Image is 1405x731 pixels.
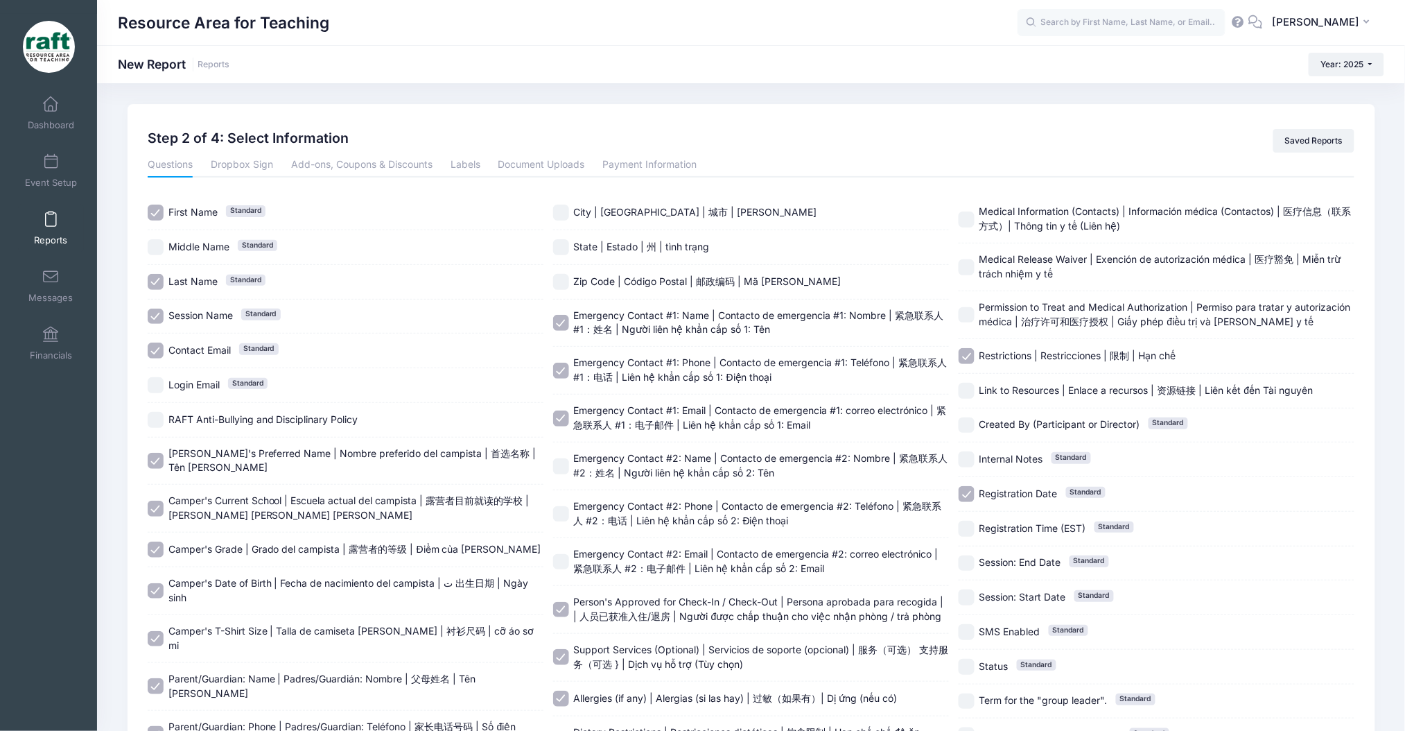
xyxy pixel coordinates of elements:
[18,204,84,252] a: Reports
[553,239,569,255] input: State | Estado | 州 | tình trạng
[148,377,164,393] input: Login EmailStandard
[979,488,1058,499] span: Registration Date
[168,413,358,425] span: RAFT Anti-Bullying and Disciplinary Policy
[959,694,975,709] input: Term for the "group leader".Standard
[241,309,281,320] span: Standard
[979,453,1043,465] span: Internal Notes
[451,153,480,178] a: Labels
[148,501,164,517] input: Camper's Current School | Escuela actual del campista | 露营者目前就读的学校 | [PERSON_NAME] [PERSON_NAME] ...
[1094,522,1134,533] span: Standard
[979,591,1066,603] span: Session: Start Date
[553,506,569,522] input: Emergency Contact #2: Phone | Contacto de emergencia #2: Teléfono | 紧急联系人 #2：电话 | Liên hệ khẩn cấ...
[959,212,975,227] input: Medical Information (Contacts) | Información médica (Contactos) | 医疗信息（联系方式）| Thông tin y tế (Liê...
[574,309,944,336] span: Emergency Contact #1: Name | Contacto de emergencia #1: Nombre | 紧急联系人 #1：姓名 | Người liên hệ khẩn...
[34,234,67,246] span: Reports
[553,554,569,570] input: Emergency Contact #2: Email | Contacto de emergencia #2: correo electrónico | 紧急联系人 #2：电子邮件 | Liê...
[148,274,164,290] input: Last NameStandard
[211,153,273,178] a: Dropbox Sign
[959,418,975,433] input: Created By (Participant or Director)Standard
[553,691,569,707] input: Allergies (if any) | Alergias (si las hay) | 过敏（如果有）| Dị ứng (nếu có)
[148,412,164,428] input: RAFT Anti-Bullying and Disciplinary Policy
[574,356,948,383] span: Emergency Contact #1: Phone | Contacto de emergencia #1: Teléfono | 紧急联系人 #1：电话 | Liên hệ khẩn cấ...
[30,350,72,361] span: Financials
[979,660,1009,672] span: Status
[168,309,233,321] span: Session Name
[1051,452,1091,463] span: Standard
[959,659,975,675] input: StatusStandard
[574,241,710,252] span: State | Estado | 州 | tình trạng
[574,275,841,287] span: Zip Code | Código Postal | 邮政编码 | Mã [PERSON_NAME]
[603,153,697,178] a: Payment Information
[1273,129,1355,153] a: Saved Reports
[979,626,1040,637] span: SMS Enabled
[1018,9,1225,37] input: Search by First Name, Last Name, or Email...
[228,378,268,389] span: Standard
[168,673,476,699] span: Parent/Guardian: Name | Padres/Guardián: Nombre | 父母姓名 | Tên [PERSON_NAME]
[148,583,164,599] input: Camper's Date of Birth | Fecha de nacimiento del campista | ت 出生日期 | Ngày sinh
[574,452,948,479] span: Emergency Contact #2: Name | Contacto de emergencia #2: Nombre | 紧急联系人 #2：姓名 | Người liên hệ khẩn...
[168,241,229,252] span: Middle Name
[168,543,541,555] span: Camper's Grade | Grado del campista | 露营者的等级 | Điểm của [PERSON_NAME]
[118,7,329,39] h1: Resource Area for Teaching
[1070,556,1109,567] span: Standard
[979,556,1061,568] span: Session: End Date
[168,495,530,521] span: Camper's Current School | Escuela actual del campista | 露营者目前就读的学校 | [PERSON_NAME] [PERSON_NAME] ...
[574,692,898,704] span: Allergies (if any) | Alergias (si las hay) | 过敏（如果有）| Dị ứng (nếu có)
[574,500,942,526] span: Emergency Contact #2: Phone | Contacto de emergencia #2: Teléfono | 紧急联系人 #2：电话 | Liên hệ khẩn cấ...
[148,239,164,255] input: Middle NameStandard
[168,447,536,474] span: [PERSON_NAME]'s Preferred Name | Nombre preferido del campista | 首选名称 | Tên [PERSON_NAME]
[959,521,975,537] input: Registration Time (EST)Standard
[979,522,1086,534] span: Registration Time (EST)
[148,453,164,469] input: [PERSON_NAME]'s Preferred Name | Nombre preferido del campista | 首选名称 | Tên [PERSON_NAME]
[553,363,569,379] input: Emergency Contact #1: Phone | Contacto de emergencia #1: Teléfono | 紧急联系人 #1：电话 | Liên hệ khẩn cấ...
[198,60,229,70] a: Reports
[1017,660,1056,671] span: Standard
[168,379,220,390] span: Login Email
[959,556,975,571] input: Session: End DateStandard
[148,678,164,694] input: Parent/Guardian: Name | Padres/Guardián: Nombre | 父母姓名 | Tên [PERSON_NAME]
[1049,625,1088,636] span: Standard
[28,119,74,131] span: Dashboard
[979,384,1314,396] span: Link to Resources | Enlace a recursos | 资源链接 | Liên kết đến Tài nguyên
[168,577,529,603] span: Camper's Date of Birth | Fecha de nacimiento del campista | ت 出生日期 | Ngày sinh
[148,343,164,359] input: Contact EmailStandard
[574,206,817,218] span: City | [GEOGRAPHIC_DATA] | 城市 | [PERSON_NAME]
[979,205,1352,232] span: Medical Information (Contacts) | Información médica (Contactos) | 医疗信息（联系方式）| Thông tin y tế (Liê...
[28,292,73,304] span: Messages
[1309,53,1384,76] button: Year: 2025
[1149,418,1188,429] span: Standard
[1272,15,1359,30] span: [PERSON_NAME]
[959,383,975,399] input: Link to Resources | Enlace a recursos | 资源链接 | Liên kết đến Tài nguyên
[1074,590,1114,601] span: Standard
[226,275,265,286] span: Standard
[18,89,84,137] a: Dashboard
[148,631,164,647] input: Camper's T-Shirt Size | Talla de camiseta [PERSON_NAME] | 衬衫尺码 | cỡ áo sơ mi
[168,206,218,218] span: First Name
[168,275,218,287] span: Last Name
[574,404,947,431] span: Emergency Contact #1: Email | Contacto de emergencia #1: correo electrónico | 紧急联系人 #1：电子邮件 | Liê...
[25,177,77,189] span: Event Setup
[574,644,949,670] span: Support Services (Optional) | Servicios de soporte (opcional) | 服务（可选） 支持服务（可选 } | Dịch vụ hỗ trợ...
[553,315,569,331] input: Emergency Contact #1: Name | Contacto de emergencia #1: Nombre | 紧急联系人 #1：姓名 | Người liên hệ khẩn...
[18,319,84,368] a: Financials
[148,129,349,148] h2: Step 2 of 4: Select Information
[959,624,975,640] input: SMS EnabledStandard
[553,411,569,427] input: Emergency Contact #1: Email | Contacto de emergencia #1: correo electrónico | 紧急联系人 #1：电子邮件 | Liê...
[574,596,944,622] span: Person's Approved for Check-In / Check-Out | Persona aprobada para recogida | | 人员已获准入住/退房 | Ngườ...
[574,548,939,574] span: Emergency Contact #2: Email | Contacto de emergencia #2: correo electrónico | 紧急联系人 #2：电子邮件 | Liê...
[979,253,1341,279] span: Medical Release Waiver | Exención de autorización médica | 医疗豁免 | Miễn trừ trách nhiệm y tế
[979,301,1351,327] span: Permission to Treat and Medical Authorization | Permiso para tratar y autorización médica | 治疗许可和...
[553,602,569,618] input: Person's Approved for Check-In / Check-Out | Persona aprobada para recogida | | 人员已获准入住/退房 | Ngườ...
[1263,7,1384,39] button: [PERSON_NAME]
[959,590,975,605] input: Session: Start DateStandard
[118,57,229,71] h1: New Report
[238,240,277,251] span: Standard
[23,21,75,73] img: Resource Area for Teaching
[979,694,1108,706] span: Term for the "group leader".
[498,153,585,178] a: Document Uploads
[291,153,433,178] a: Add-ons, Coupons & Discounts
[168,625,534,651] span: Camper's T-Shirt Size | Talla de camiseta [PERSON_NAME] | 衬衫尺码 | cỡ áo sơ mi
[1116,694,1155,705] span: Standard
[959,259,975,275] input: Medical Release Waiver | Exención de autorización médica | 医疗豁免 | Miễn trừ trách nhiệm y tế
[553,458,569,474] input: Emergency Contact #2: Name | Contacto de emergencia #2: Nombre | 紧急联系人 #2：姓名 | Người liên hệ khẩn...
